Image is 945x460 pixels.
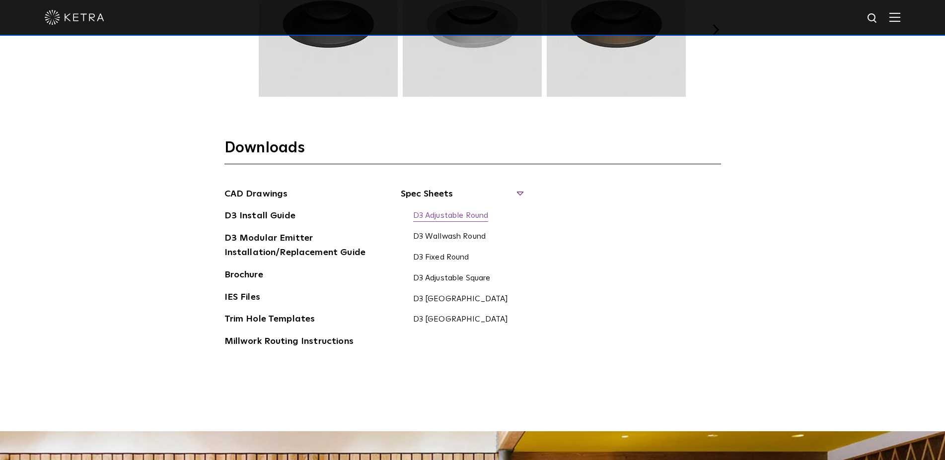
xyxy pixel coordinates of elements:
img: ketra-logo-2019-white [45,10,104,25]
a: D3 Modular Emitter Installation/Replacement Guide [224,231,373,262]
a: IES Files [224,290,260,306]
a: D3 Fixed Round [413,253,469,263]
a: D3 [GEOGRAPHIC_DATA] [413,315,509,326]
span: Spec Sheets [401,187,522,209]
a: D3 Install Guide [224,209,295,225]
a: D3 Adjustable Round [413,211,489,222]
a: Millwork Routing Instructions [224,334,354,350]
h3: Downloads [224,138,721,164]
a: Brochure [224,268,263,284]
a: D3 [GEOGRAPHIC_DATA] [413,294,509,305]
img: Hamburger%20Nav.svg [889,12,900,22]
img: search icon [867,12,879,25]
a: Trim Hole Templates [224,312,315,328]
a: D3 Adjustable Square [413,273,491,284]
a: CAD Drawings [224,187,288,203]
a: D3 Wallwash Round [413,232,486,243]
